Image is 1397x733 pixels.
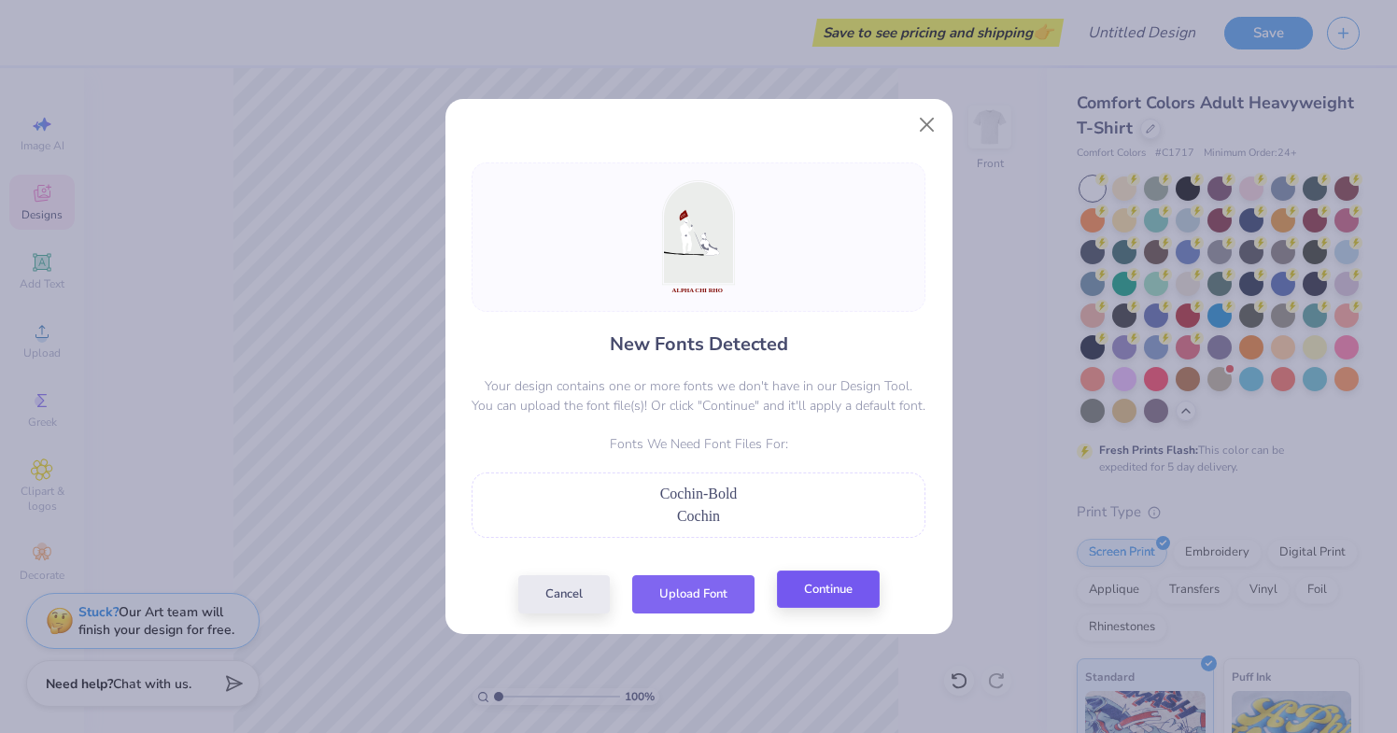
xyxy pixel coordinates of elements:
[472,376,925,416] p: Your design contains one or more fonts we don't have in our Design Tool. You can upload the font ...
[677,508,720,524] span: Cochin
[518,575,610,613] button: Cancel
[632,575,755,613] button: Upload Font
[909,107,944,143] button: Close
[472,434,925,454] p: Fonts We Need Font Files For:
[777,571,880,609] button: Continue
[660,486,738,501] span: Cochin-Bold
[610,331,788,358] h4: New Fonts Detected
